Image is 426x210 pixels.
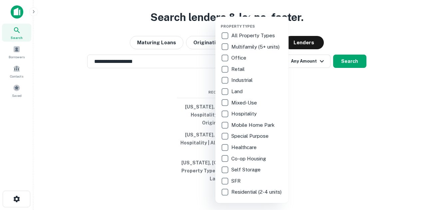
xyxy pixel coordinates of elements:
p: Self Storage [231,166,262,174]
p: Healthcare [231,143,258,151]
p: Special Purpose [231,132,270,140]
iframe: Chat Widget [393,157,426,189]
p: Mobile Home Park [231,121,276,129]
p: Mixed-Use [231,99,258,107]
p: Industrial [231,76,254,84]
p: All Property Types [231,32,276,40]
p: Land [231,88,244,96]
p: Multifamily (5+ units) [231,43,281,51]
p: Retail [231,65,246,73]
p: SFR [231,177,242,185]
span: Property Types [221,24,255,28]
p: Residential (2-4 units) [231,188,283,196]
p: Hospitality [231,110,258,118]
p: Co-op Housing [231,155,267,163]
p: Office [231,54,248,62]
